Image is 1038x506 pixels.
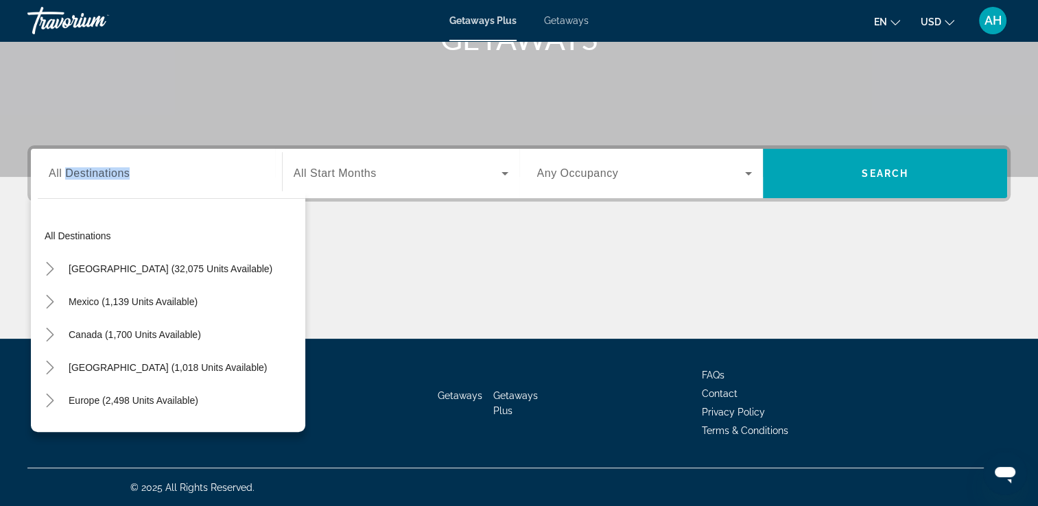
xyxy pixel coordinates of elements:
button: Australia (195 units available) [62,421,204,446]
button: Mexico (1,139 units available) [62,289,204,314]
a: Getaways [438,390,482,401]
a: Privacy Policy [702,407,765,418]
iframe: Button to launch messaging window [983,451,1027,495]
button: Search [763,149,1007,198]
span: All Destinations [49,167,130,179]
button: [GEOGRAPHIC_DATA] (32,075 units available) [62,256,279,281]
button: Toggle United States (32,075 units available) [38,257,62,281]
a: Getaways Plus [493,390,538,416]
span: Search [862,168,908,179]
button: User Menu [975,6,1011,35]
a: Getaways [544,15,589,26]
span: [GEOGRAPHIC_DATA] (1,018 units available) [69,362,267,373]
span: Canada (1,700 units available) [69,329,201,340]
a: FAQs [702,370,724,381]
button: Toggle Europe (2,498 units available) [38,389,62,413]
span: en [874,16,887,27]
div: Search widget [31,149,1007,198]
span: © 2025 All Rights Reserved. [130,482,255,493]
span: Europe (2,498 units available) [69,395,198,406]
button: Toggle Caribbean & Atlantic Islands (1,018 units available) [38,356,62,380]
span: Any Occupancy [537,167,619,179]
span: [GEOGRAPHIC_DATA] (32,075 units available) [69,263,272,274]
a: Getaways Plus [449,15,517,26]
a: Terms & Conditions [702,425,788,436]
button: Change currency [921,12,954,32]
button: Toggle Australia (195 units available) [38,422,62,446]
span: All Start Months [294,167,377,179]
a: Travorium [27,3,165,38]
button: Toggle Canada (1,700 units available) [38,323,62,347]
button: [GEOGRAPHIC_DATA] (1,018 units available) [62,355,274,380]
a: Contact [702,388,738,399]
span: Mexico (1,139 units available) [69,296,198,307]
span: AH [984,14,1002,27]
span: USD [921,16,941,27]
button: Toggle Mexico (1,139 units available) [38,290,62,314]
button: Canada (1,700 units available) [62,322,208,347]
span: All destinations [45,230,111,241]
button: All destinations [38,224,305,248]
button: Change language [874,12,900,32]
button: Europe (2,498 units available) [62,388,205,413]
